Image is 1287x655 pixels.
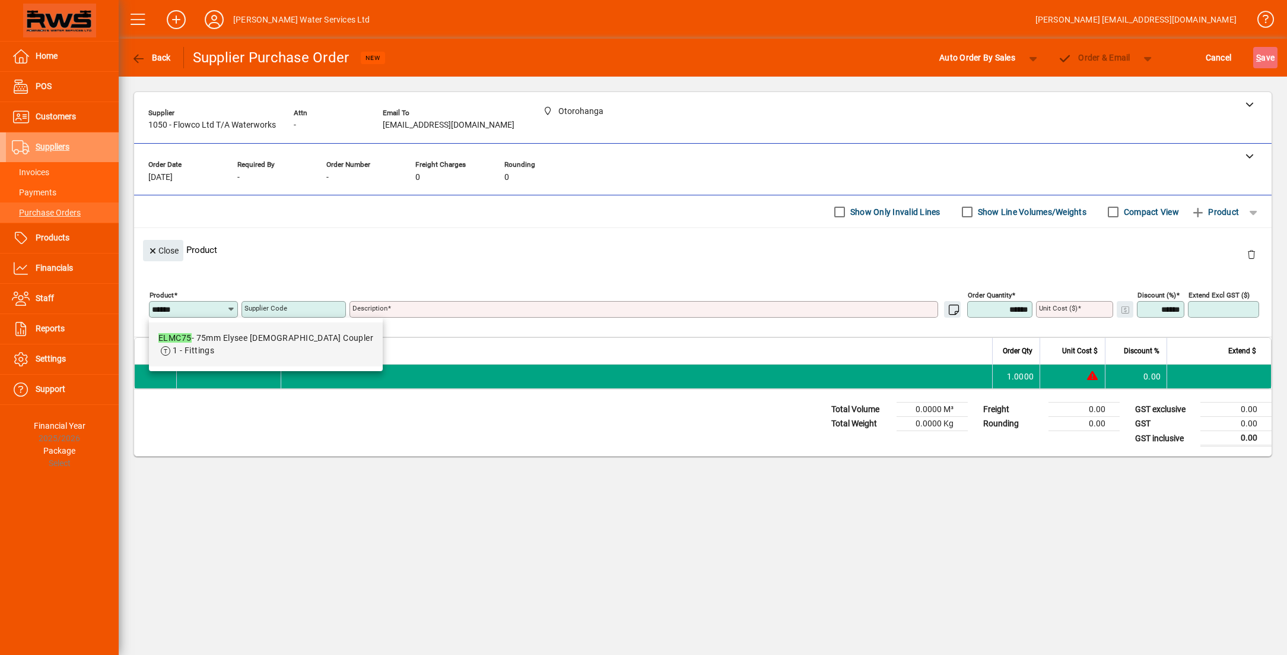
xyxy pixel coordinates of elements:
[237,173,240,182] span: -
[158,332,373,344] div: - 75mm Elysee [DEMOGRAPHIC_DATA] Coupler
[6,202,119,223] a: Purchase Orders
[1129,417,1200,431] td: GST
[6,375,119,404] a: Support
[975,206,1086,218] label: Show Line Volumes/Weights
[1256,48,1275,67] span: ave
[1121,206,1179,218] label: Compact View
[897,417,968,431] td: 0.0000 Kg
[1003,344,1032,357] span: Order Qty
[43,446,75,455] span: Package
[1129,403,1200,417] td: GST exclusive
[1200,403,1272,417] td: 0.00
[244,304,287,312] mat-label: Supplier Code
[6,42,119,71] a: Home
[1200,431,1272,446] td: 0.00
[1048,403,1120,417] td: 0.00
[1035,10,1237,29] div: [PERSON_NAME] [EMAIL_ADDRESS][DOMAIN_NAME]
[1237,249,1266,260] app-page-header-button: Delete
[825,417,897,431] td: Total Weight
[1203,47,1235,68] button: Cancel
[6,223,119,253] a: Products
[848,206,940,218] label: Show Only Invalid Lines
[173,346,214,355] span: 1 - Fittings
[1200,417,1272,431] td: 0.00
[415,173,420,182] span: 0
[143,240,183,261] button: Close
[1062,344,1098,357] span: Unit Cost $
[6,162,119,182] a: Invoices
[36,233,69,242] span: Products
[36,354,66,363] span: Settings
[1206,48,1232,67] span: Cancel
[6,182,119,202] a: Payments
[128,47,174,68] button: Back
[326,173,329,182] span: -
[148,173,173,182] span: [DATE]
[939,48,1015,67] span: Auto Order By Sales
[148,241,179,261] span: Close
[992,365,1040,388] td: 1.0000
[1105,365,1167,388] td: 0.00
[134,228,1272,271] div: Product
[1124,344,1159,357] span: Discount %
[12,167,49,177] span: Invoices
[148,121,276,130] span: 1050 - Flowco Ltd T/A Waterworks
[1189,291,1250,299] mat-label: Extend excl GST ($)
[6,284,119,314] a: Staff
[12,208,81,217] span: Purchase Orders
[897,403,968,417] td: 0.0000 M³
[6,314,119,344] a: Reports
[140,245,186,255] app-page-header-button: Close
[6,72,119,102] a: POS
[294,121,296,130] span: -
[977,403,1048,417] td: Freight
[193,48,349,67] div: Supplier Purchase Order
[504,173,509,182] span: 0
[1129,431,1200,446] td: GST inclusive
[36,142,69,151] span: Suppliers
[1237,240,1266,268] button: Delete
[1228,344,1256,357] span: Extend $
[195,9,233,30] button: Profile
[1253,47,1278,68] button: Save
[12,188,56,197] span: Payments
[383,121,514,130] span: [EMAIL_ADDRESS][DOMAIN_NAME]
[36,263,73,273] span: Financials
[825,403,897,417] td: Total Volume
[150,291,174,299] mat-label: Product
[119,47,184,68] app-page-header-button: Back
[1137,291,1176,299] mat-label: Discount (%)
[36,81,52,91] span: POS
[366,54,380,62] span: NEW
[36,112,76,121] span: Customers
[6,102,119,132] a: Customers
[1248,2,1272,41] a: Knowledge Base
[1039,304,1078,312] mat-label: Unit Cost ($)
[1058,53,1130,62] span: Order & Email
[352,304,387,312] mat-label: Description
[968,291,1012,299] mat-label: Order Quantity
[157,9,195,30] button: Add
[6,344,119,374] a: Settings
[36,384,65,394] span: Support
[149,322,383,366] mat-option: ELMC75 - 75mm Elysee Male Coupler
[1048,417,1120,431] td: 0.00
[158,333,192,343] em: ELMC75
[977,417,1048,431] td: Rounding
[233,10,370,29] div: [PERSON_NAME] Water Services Ltd
[36,324,65,333] span: Reports
[36,293,54,303] span: Staff
[34,421,85,431] span: Financial Year
[933,47,1021,68] button: Auto Order By Sales
[36,51,58,61] span: Home
[1256,53,1261,62] span: S
[131,53,171,62] span: Back
[1052,47,1136,68] button: Order & Email
[6,254,119,283] a: Financials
